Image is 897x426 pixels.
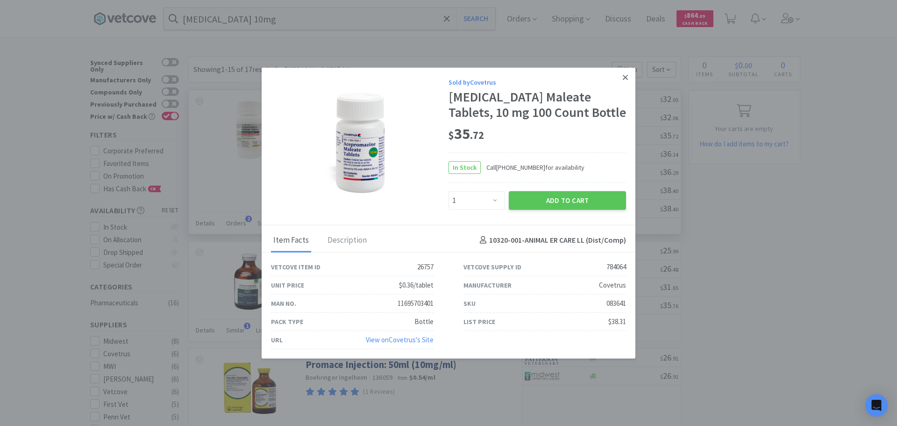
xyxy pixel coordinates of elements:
[417,261,434,273] div: 26757
[463,298,476,308] div: SKU
[271,334,283,345] div: URL
[486,163,584,172] gu-sc: Call for availability
[271,261,320,272] div: Vetcove Item ID
[320,85,399,202] img: c621ed91714d474fb69f71ef54a018c4_784064.png
[448,77,626,87] div: Sold by Covetrus
[463,280,512,290] div: Manufacturer
[606,261,626,273] div: 784064
[496,163,545,172] gu-sc-dial: Click to Connect 8779992838
[448,89,626,121] div: [MEDICAL_DATA] Maleate Tablets, 10 mg 100 Count Bottle
[325,229,369,252] div: Description
[448,129,454,142] span: $
[509,191,626,209] button: Add to Cart
[865,394,888,417] div: Open Intercom Messenger
[271,316,303,326] div: Pack Type
[463,261,521,272] div: Vetcove Supply ID
[366,335,434,344] a: View onCovetrus's Site
[606,298,626,309] div: 083641
[470,129,484,142] span: . 72
[399,280,434,291] div: $0.36/tablet
[449,161,480,173] span: In Stock
[599,280,626,291] div: Covetrus
[608,316,626,327] div: $38.31
[463,316,495,326] div: List Price
[398,298,434,309] div: 11695703401
[448,124,484,143] span: 35
[271,229,311,252] div: Item Facts
[271,298,296,308] div: Man No.
[271,280,304,290] div: Unit Price
[476,234,626,246] h4: 10320-001 - ANIMAL ER CARE LL (Dist/Comp)
[414,316,434,327] div: Bottle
